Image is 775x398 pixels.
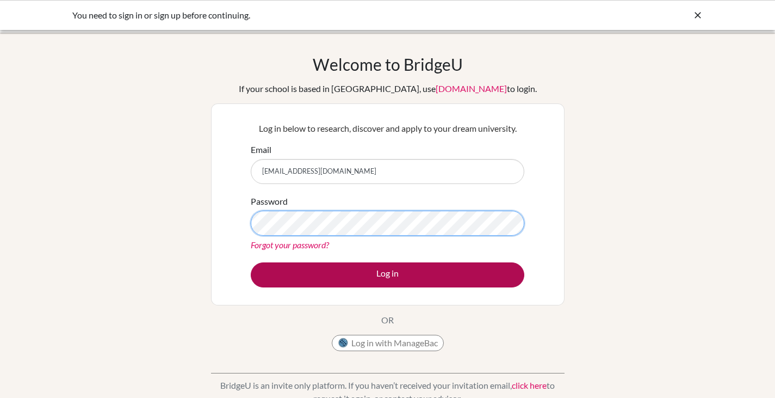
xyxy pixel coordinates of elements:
p: OR [381,314,394,327]
button: Log in with ManageBac [332,335,444,351]
label: Password [251,195,288,208]
a: [DOMAIN_NAME] [436,83,507,94]
a: Forgot your password? [251,240,329,250]
label: Email [251,143,271,156]
a: click here [512,380,547,390]
div: You need to sign in or sign up before continuing. [72,9,540,22]
p: Log in below to research, discover and apply to your dream university. [251,122,524,135]
div: If your school is based in [GEOGRAPHIC_DATA], use to login. [239,82,537,95]
button: Log in [251,262,524,287]
h1: Welcome to BridgeU [313,54,463,74]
